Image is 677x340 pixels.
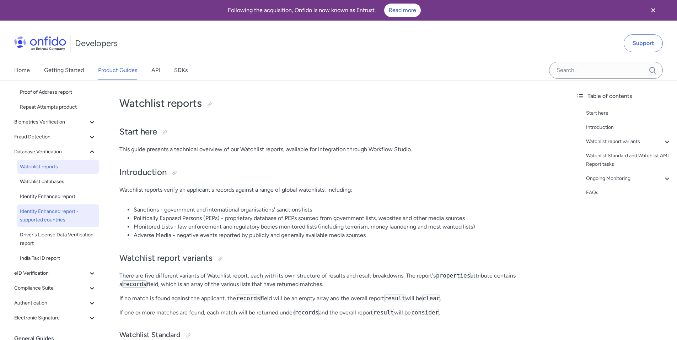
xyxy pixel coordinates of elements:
span: Electronic Signature [14,314,88,322]
span: Fraud Detection [14,133,88,141]
button: Electronic Signature [11,311,99,325]
button: Close banner [640,1,666,19]
code: consider [411,309,439,316]
a: Identity Enhanced report - supported countries [17,204,99,227]
div: Following the acquisition, Onfido is now known as Entrust. [9,4,640,17]
span: Compliance Suite [14,284,88,292]
span: Database Verification [14,148,88,156]
input: Onfido search input field [549,62,663,79]
a: Ongoing Monitoring [586,174,671,183]
a: SDKs [174,60,188,80]
svg: Close banner [649,6,657,15]
span: Biometrics Verification [14,118,88,126]
a: Driver's License Data Verification report [17,228,99,251]
a: Introduction [586,123,671,132]
button: Compliance Suite [11,281,99,295]
a: Watchlist reports [17,160,99,174]
a: India Tax ID report [17,251,99,265]
a: Watchlist databases [17,175,99,189]
button: Biometrics Verification [11,115,99,129]
div: Table of contents [576,92,671,100]
h2: Introduction [119,166,556,179]
span: Watchlist reports [20,163,96,171]
span: Authentication [14,299,88,307]
h2: Start here [119,126,556,138]
a: Repeat Attempts product [17,100,99,114]
a: Watchlist report variants [586,137,671,146]
code: records [294,309,319,316]
a: Getting Started [44,60,84,80]
h2: Watchlist report variants [119,252,556,264]
code: properties [436,272,471,279]
a: FAQs [586,188,671,197]
code: result [373,309,394,316]
h1: Developers [75,38,118,49]
p: There are five different variants of Watchlist report, each with its own structure of results and... [119,272,556,289]
a: Watchlist Standard and Watchlist AML Report tasks [586,152,671,169]
a: Read more [384,4,421,17]
li: Monitored Lists - law enforcement and regulatory bodies monitored lists (including terrorism, mon... [134,223,556,231]
a: Start here [586,109,671,117]
img: Onfido Logo [14,36,66,50]
p: Watchlist reports verify an applicant's records against a range of global watchlists, including: [119,186,556,194]
li: Adverse Media - negative events reported by publicly and generally available media sources [134,231,556,240]
button: eID Verification [11,266,99,280]
span: Identity Enhanced report - supported countries [20,207,96,224]
span: Repeat Attempts product [20,103,96,111]
span: Proof of Address report [20,88,96,97]
a: API [151,60,160,80]
a: Product Guides [98,60,137,80]
p: If no match is found against the applicant, the field will be an empty array and the overall repo... [119,294,556,303]
h1: Watchlist reports [119,96,556,110]
code: result [384,295,405,302]
a: Identity Enhanced report [17,190,99,204]
li: Sanctions - government and international organisations' sanctions lists [134,205,556,214]
a: Home [14,60,30,80]
a: Proof of Address report [17,85,99,99]
span: eID Verification [14,269,88,278]
code: records [236,295,260,302]
span: Watchlist databases [20,177,96,186]
span: India Tax ID report [20,254,96,263]
a: Support [624,34,663,52]
button: Authentication [11,296,99,310]
span: Driver's License Data Verification report [20,231,96,248]
code: records [122,280,147,288]
p: If one or more matches are found, each match will be returned under and the overall report will be . [119,308,556,317]
button: Fraud Detection [11,130,99,144]
code: clear [422,295,440,302]
button: Database Verification [11,145,99,159]
span: Identity Enhanced report [20,192,96,201]
p: This guide presents a technical overview of our Watchlist reports, available for integration thro... [119,145,556,154]
li: Politically Exposed Persons (PEPs) - proprietary database of PEPs sourced from government lists, ... [134,214,556,223]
